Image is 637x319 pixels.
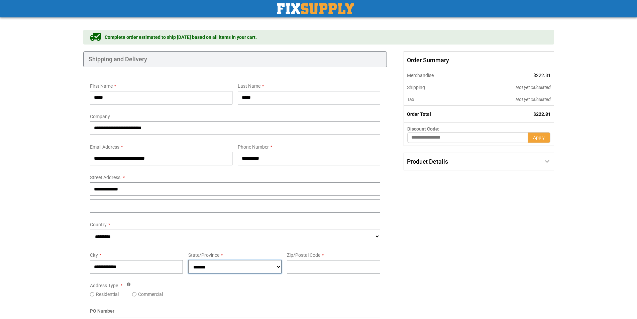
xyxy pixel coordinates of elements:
[83,51,387,67] div: Shipping and Delivery
[90,175,120,180] span: Street Address
[90,283,118,288] span: Address Type
[238,83,260,89] span: Last Name
[90,308,381,318] div: PO Number
[404,69,470,81] th: Merchandise
[238,144,269,150] span: Phone Number
[533,111,551,117] span: $222.81
[516,85,551,90] span: Not yet calculated
[407,85,425,90] span: Shipping
[533,73,551,78] span: $222.81
[90,144,119,150] span: Email Address
[277,3,354,14] a: store logo
[188,252,219,258] span: State/Province
[407,158,448,165] span: Product Details
[277,3,354,14] img: Fix Industrial Supply
[90,83,113,89] span: First Name
[90,114,110,119] span: Company
[516,97,551,102] span: Not yet calculated
[96,291,119,298] label: Residential
[404,51,554,69] span: Order Summary
[90,222,107,227] span: Country
[407,111,431,117] strong: Order Total
[138,291,163,298] label: Commercial
[105,34,257,41] span: Complete order estimated to ship [DATE] based on all items in your cart.
[533,135,545,140] span: Apply
[528,132,550,143] button: Apply
[90,252,98,258] span: City
[407,126,439,132] span: Discount Code:
[404,93,470,106] th: Tax
[287,252,320,258] span: Zip/Postal Code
